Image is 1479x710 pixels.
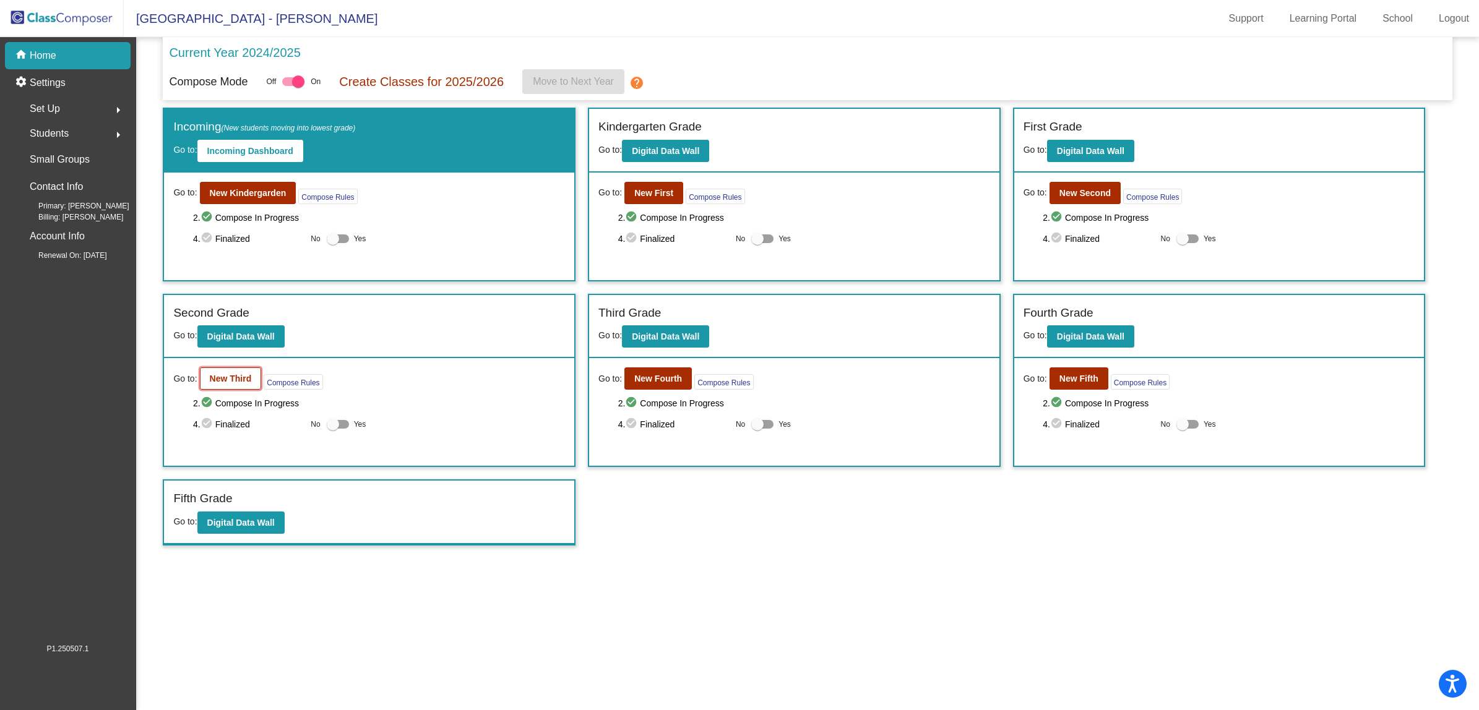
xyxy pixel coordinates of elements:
mat-icon: check_circle [1050,396,1065,411]
span: Go to: [598,186,622,199]
mat-icon: settings [15,75,30,90]
span: 2. Compose In Progress [193,210,565,225]
p: Create Classes for 2025/2026 [339,72,504,91]
span: (New students moving into lowest grade) [222,124,356,132]
button: Move to Next Year [522,69,624,94]
label: Kindergarten Grade [598,118,702,136]
a: Logout [1429,9,1479,28]
button: Digital Data Wall [1047,140,1134,162]
mat-icon: check_circle [201,396,215,411]
b: Digital Data Wall [1057,146,1124,156]
button: New Third [200,367,262,390]
span: 4. Finalized [193,231,304,246]
b: Digital Data Wall [207,331,275,341]
span: Go to: [598,372,622,385]
mat-icon: check_circle [201,210,215,225]
span: 4. Finalized [1043,417,1154,432]
span: 4. Finalized [618,417,730,432]
mat-icon: arrow_right [111,103,126,118]
b: New Second [1059,188,1111,198]
button: Digital Data Wall [622,140,709,162]
p: Current Year 2024/2025 [169,43,300,62]
span: No [311,419,320,430]
label: Incoming [173,118,355,136]
span: Go to: [1024,330,1047,340]
button: Compose Rules [264,374,322,390]
b: New Fifth [1059,374,1098,383]
mat-icon: check_circle [1050,231,1065,246]
span: Move to Next Year [533,76,614,87]
span: Go to: [173,145,197,155]
mat-icon: help [629,75,644,90]
span: No [1161,233,1170,244]
button: New Kindergarden [200,182,296,204]
span: Off [266,76,276,87]
span: Go to: [1024,372,1047,385]
b: Digital Data Wall [632,331,699,341]
b: New Fourth [634,374,682,383]
a: School [1373,9,1423,28]
label: First Grade [1024,118,1082,136]
a: Support [1219,9,1274,28]
button: Compose Rules [686,189,744,204]
b: New First [634,188,673,198]
span: Go to: [1024,145,1047,155]
button: New Fourth [624,367,692,390]
mat-icon: arrow_right [111,127,126,142]
b: Digital Data Wall [632,146,699,156]
button: Digital Data Wall [622,325,709,348]
span: Go to: [598,145,622,155]
mat-icon: check_circle [625,231,640,246]
span: Go to: [598,330,622,340]
mat-icon: check_circle [625,417,640,432]
span: Go to: [173,186,197,199]
mat-icon: check_circle [625,396,640,411]
span: On [311,76,321,87]
span: 2. Compose In Progress [1043,210,1415,225]
p: Account Info [30,228,85,245]
span: 2. Compose In Progress [193,396,565,411]
span: Set Up [30,100,60,118]
button: Compose Rules [1111,374,1170,390]
b: Digital Data Wall [1057,331,1124,341]
span: Primary: [PERSON_NAME] [19,200,129,212]
mat-icon: home [15,48,30,63]
span: Go to: [173,330,197,340]
span: 4. Finalized [193,417,304,432]
p: Small Groups [30,151,90,168]
span: Yes [778,231,791,246]
mat-icon: check_circle [625,210,640,225]
span: Students [30,125,69,142]
button: Compose Rules [694,374,753,390]
mat-icon: check_circle [1050,417,1065,432]
p: Settings [30,75,66,90]
span: 4. Finalized [618,231,730,246]
p: Home [30,48,56,63]
span: 4. Finalized [1043,231,1154,246]
button: New Fifth [1050,367,1108,390]
span: No [1161,419,1170,430]
span: Go to: [1024,186,1047,199]
span: 2. Compose In Progress [618,396,990,411]
mat-icon: check_circle [201,231,215,246]
button: Compose Rules [298,189,357,204]
span: [GEOGRAPHIC_DATA] - [PERSON_NAME] [124,9,377,28]
button: Digital Data Wall [197,325,285,348]
label: Third Grade [598,304,661,322]
span: Yes [354,231,366,246]
span: Yes [778,417,791,432]
span: No [736,419,745,430]
mat-icon: check_circle [201,417,215,432]
button: Incoming Dashboard [197,140,303,162]
button: Digital Data Wall [197,511,285,534]
p: Contact Info [30,178,83,195]
button: New Second [1050,182,1121,204]
span: Yes [354,417,366,432]
label: Fourth Grade [1024,304,1093,322]
b: New Kindergarden [210,188,287,198]
button: Digital Data Wall [1047,325,1134,348]
mat-icon: check_circle [1050,210,1065,225]
span: Go to: [173,372,197,385]
b: Incoming Dashboard [207,146,293,156]
label: Second Grade [173,304,249,322]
